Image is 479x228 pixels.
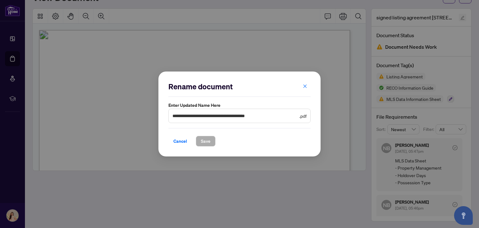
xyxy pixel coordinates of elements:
button: Save [196,136,215,146]
button: Cancel [168,136,192,146]
span: Cancel [173,136,187,146]
span: .pdf [299,112,307,119]
h2: Rename document [168,82,311,92]
span: close [303,84,307,88]
label: Enter updated name here [168,102,311,109]
button: Open asap [454,206,473,225]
